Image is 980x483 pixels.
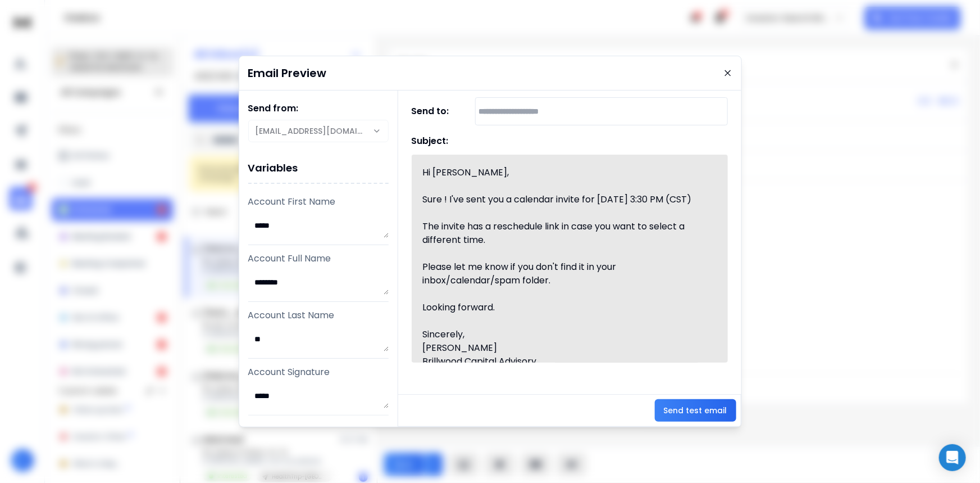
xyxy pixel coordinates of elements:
p: Account First Name [248,195,389,209]
p: Account Full Name [248,252,389,265]
h1: Variables [248,154,389,184]
h1: Subject: [412,134,449,148]
button: Send test email [655,399,736,422]
div: Looking forward. [423,301,704,314]
p: Account Last Name [248,309,389,322]
div: The invite has a reschedule link in case you want to select a different time. [423,220,704,247]
div: Brillwood Capital Advisory [423,355,704,368]
div: Sure ! I've sent you a calendar invite for [DATE] 3:30 PM (CST) [423,193,704,206]
h1: Send to: [412,105,457,118]
div: Hi [PERSON_NAME], [423,166,704,179]
div: Open Intercom Messenger [939,444,966,471]
div: [PERSON_NAME] [423,341,704,355]
div: Sincerely, [423,328,704,341]
p: Account Signature [248,365,389,379]
div: Please let me know if you don't find it in your inbox/calendar/spam folder. [423,260,704,287]
h1: Send from: [248,102,389,115]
